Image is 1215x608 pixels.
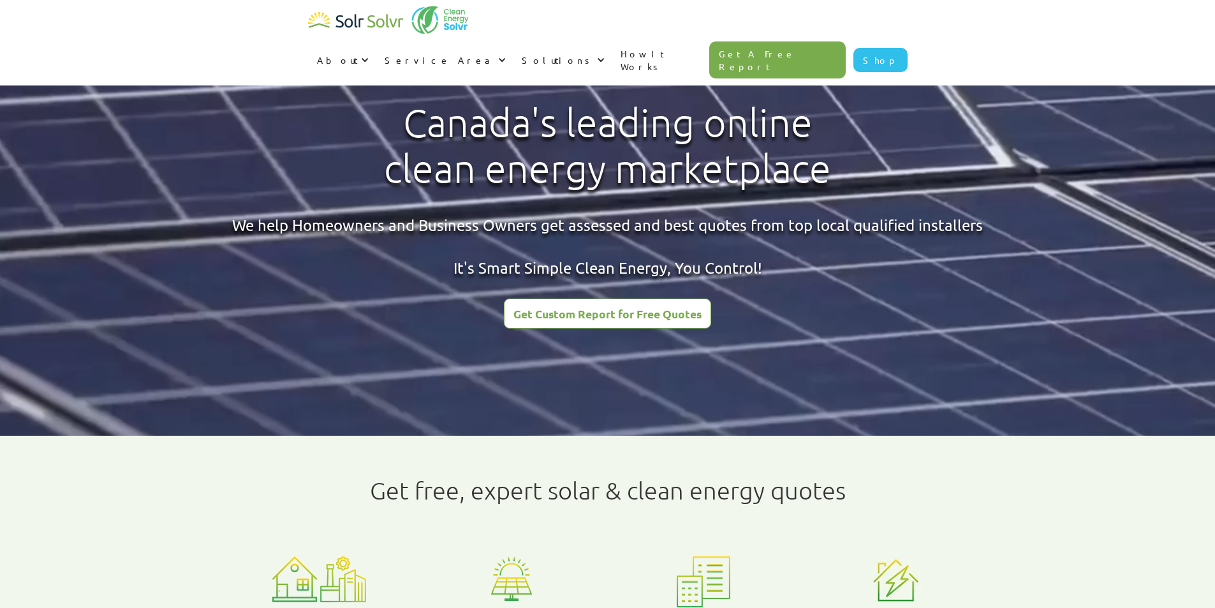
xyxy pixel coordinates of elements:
[370,477,846,505] h1: Get free, expert solar & clean energy quotes
[373,100,842,192] h1: Canada's leading online clean energy marketplace
[513,41,612,79] div: Solutions
[513,308,702,320] div: Get Custom Report for Free Quotes
[232,214,983,279] div: We help Homeowners and Business Owners get assessed and best quotes from top local qualified inst...
[376,41,513,79] div: Service Area
[504,299,711,329] a: Get Custom Report for Free Quotes
[317,54,358,66] div: About
[522,54,594,66] div: Solutions
[853,48,908,72] a: Shop
[709,41,846,78] a: Get A Free Report
[385,54,495,66] div: Service Area
[308,41,376,79] div: About
[612,34,710,85] a: How It Works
